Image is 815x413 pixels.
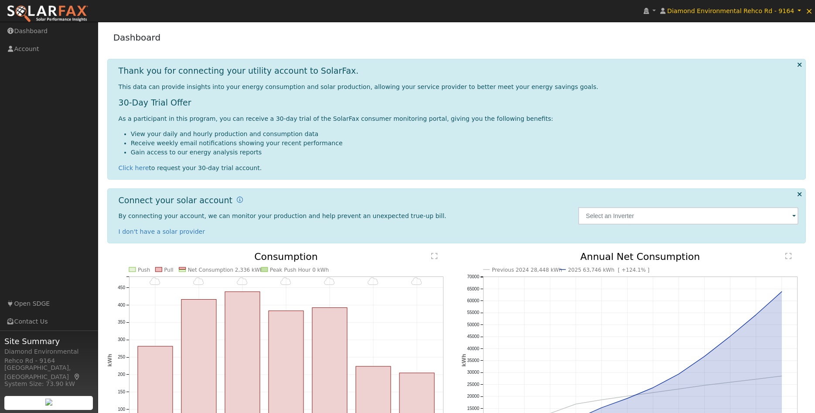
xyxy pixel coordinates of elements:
div: to request your 30-day trial account. [119,164,799,173]
div: System Size: 73.90 kW [4,379,93,389]
text: 250 [118,355,125,359]
text: 100 [118,407,125,412]
span: This data can provide insights into your energy consumption and solar production, allowing your s... [119,83,598,90]
div: [GEOGRAPHIC_DATA], [GEOGRAPHIC_DATA] [4,363,93,382]
h1: 30-Day Trial Offer [119,98,799,108]
text: 350 [118,320,125,324]
text: 150 [118,389,125,394]
text: Peak Push Hour 0 kWh [270,267,329,273]
a: I don't have a solar provider [119,228,205,235]
i: 8/27 - Cloudy [237,277,248,286]
i: 8/28 - Cloudy [280,277,291,286]
input: Select an Inverter [578,207,799,225]
a: Dashboard [113,32,161,43]
a: Click here [119,164,149,171]
h1: Thank you for connecting your utility account to SolarFax. [119,66,359,76]
text: Net Consumption 2,336 kWh [188,267,263,273]
span: Diamond Environmental Rehco Rd - 9164 [667,7,794,14]
p: As a participant in this program, you can receive a 30-day trial of the SolarFax consumer monitor... [119,114,799,123]
img: SolarFax [7,5,89,23]
text: 450 [118,285,125,290]
i: 8/30 - Cloudy [368,277,379,286]
h1: Connect your solar account [119,195,232,205]
span: Site Summary [4,335,93,347]
div: Diamond Environmental Rehco Rd - 9164 [4,347,93,365]
i: 8/29 - Cloudy [324,277,335,286]
li: View your daily and hourly production and consumption data [131,130,799,139]
img: retrieve [45,399,52,406]
a: Map [73,373,81,380]
li: Receive weekly email notifications showing your recent performance [131,139,799,148]
text: 300 [118,337,125,342]
text:  [431,253,437,259]
text: 400 [118,302,125,307]
i: 8/26 - Cloudy [193,277,204,286]
text: Pull [164,267,173,273]
i: 8/25 - Cloudy [150,277,160,286]
text: Consumption [254,251,318,262]
li: Gain access to our energy analysis reports [131,148,799,157]
text: Push [138,267,150,273]
text: kWh [107,354,113,367]
i: 8/31 - Cloudy [412,277,423,286]
span: × [805,6,813,16]
text: 200 [118,372,125,377]
span: By connecting your account, we can monitor your production and help prevent an unexpected true-up... [119,212,447,219]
